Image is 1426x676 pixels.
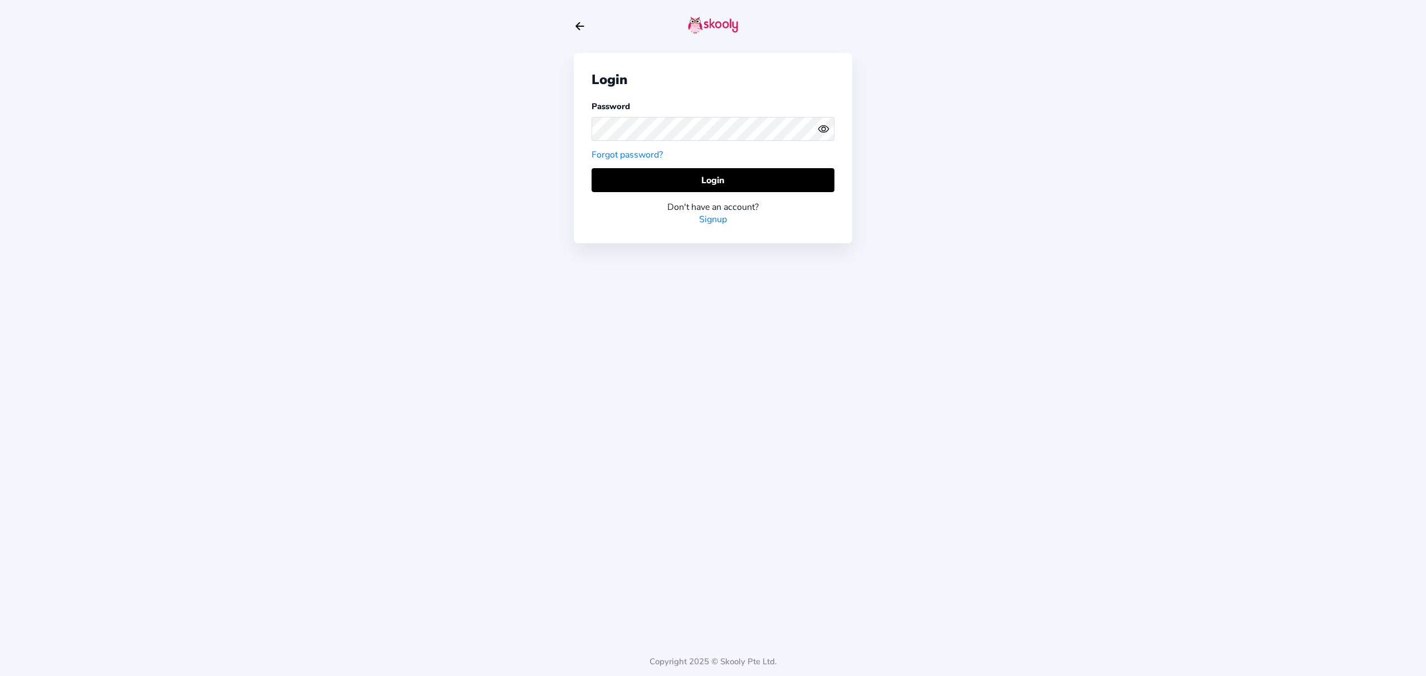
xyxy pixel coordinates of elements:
[574,20,586,32] button: arrow back outline
[699,213,727,226] a: Signup
[592,201,834,213] div: Don't have an account?
[592,149,663,161] a: Forgot password?
[592,101,630,112] label: Password
[688,16,738,34] img: skooly-logo.png
[592,168,834,192] button: Login
[818,123,829,135] ion-icon: eye outline
[592,71,834,89] div: Login
[818,123,834,135] button: eye outlineeye off outline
